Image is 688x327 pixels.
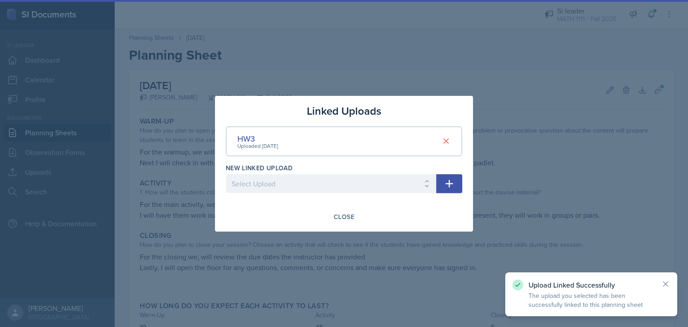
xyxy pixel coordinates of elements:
[334,213,354,220] div: Close
[307,103,381,119] h3: Linked Uploads
[226,163,292,172] label: New Linked Upload
[237,142,278,150] div: Uploaded [DATE]
[328,209,360,224] button: Close
[529,280,654,289] p: Upload Linked Successfully
[529,291,654,309] p: The upload you selected has been successfully linked to this planning sheet
[237,133,278,145] div: HW3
